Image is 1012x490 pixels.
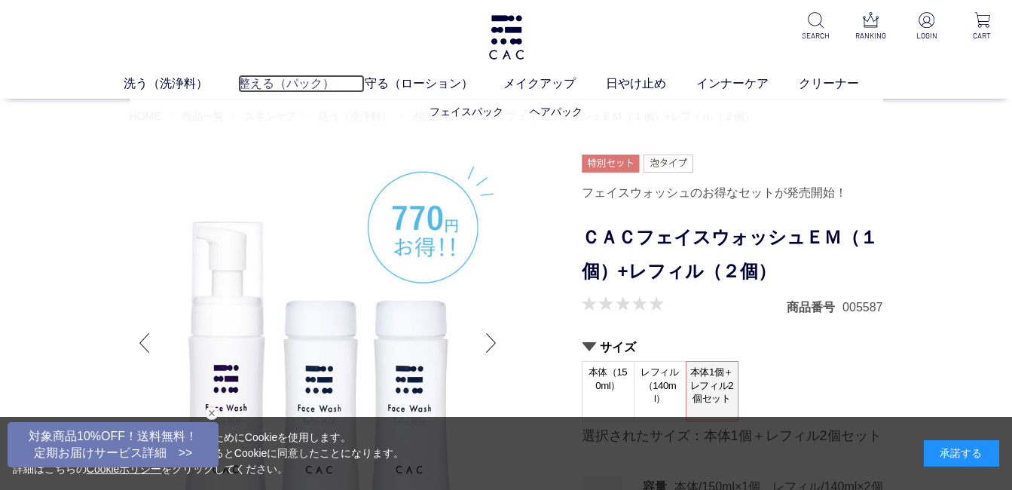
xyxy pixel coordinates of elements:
[582,180,883,206] div: フェイスウォッシュのお得なセットが発売開始！
[582,221,883,289] h1: ＣＡＣフェイスウォッシュＥＭ（１個）+レフィル（２個）
[487,15,526,60] img: logo
[124,75,238,93] a: 洗う（洗浄料）
[238,75,365,93] a: 整える（パック）
[853,30,888,41] p: RANKING
[686,362,738,409] span: 本体1個＋レフィル2個セット
[909,30,944,41] p: LOGIN
[606,75,696,93] a: 日やけ止め
[787,299,842,315] dt: 商品番号
[530,106,582,118] a: ヘアパック
[853,12,888,41] a: RANKING
[797,30,833,41] p: SEARCH
[799,75,889,93] a: クリーナー
[644,155,693,173] img: 泡タイプ
[965,12,1000,41] a: CART
[365,75,503,93] a: 守る（ローション）
[503,75,606,93] a: メイクアップ
[797,12,833,41] a: SEARCH
[842,299,882,315] dd: 005587
[696,75,799,93] a: インナーケア
[582,155,640,173] img: 特別セット
[924,440,999,467] div: 承諾する
[965,30,1000,41] p: CART
[582,362,634,405] span: 本体（150ml）
[430,106,503,118] a: フェイスパック
[582,339,883,355] h2: サイズ
[634,362,686,409] span: レフィル（140ml）
[909,12,944,41] a: LOGIN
